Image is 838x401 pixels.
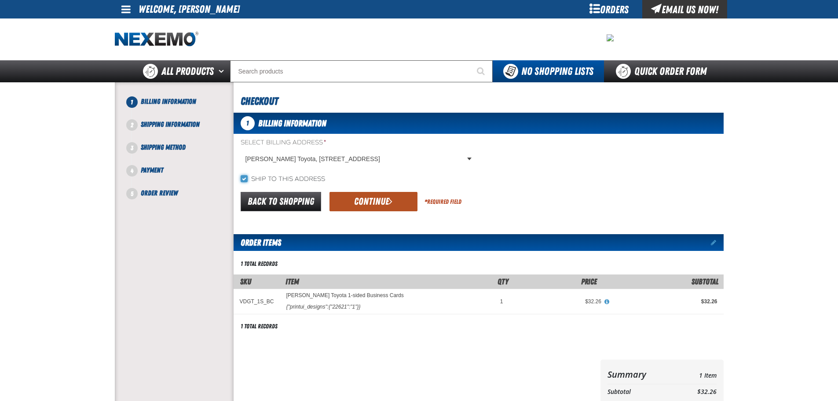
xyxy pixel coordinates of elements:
[258,118,326,129] span: Billing Information
[141,143,186,151] span: Shipping Method
[711,239,724,246] a: Edit items
[692,277,718,286] span: Subtotal
[240,277,251,286] a: SKU
[607,367,675,382] th: Summary
[521,65,593,77] span: No Shopping Lists
[286,303,361,310] div: {"printui_designs":{"22621":"1"}}
[471,60,493,82] button: Start Searching
[126,142,138,154] span: 3
[234,289,280,314] td: VDGT_1S_BC
[126,96,138,108] span: 1
[674,386,716,398] td: $32.26
[141,97,196,106] span: Billing Information
[132,188,234,199] li: Order Review. Step 5 of 5. Not Completed
[241,95,278,107] span: Checkout
[230,60,493,82] input: Search
[516,298,601,305] div: $32.26
[241,116,255,130] span: 1
[161,63,214,79] span: All Products
[241,192,321,211] a: Back to Shopping
[115,32,198,47] a: Home
[132,96,234,119] li: Billing Information. Step 1 of 5. Not Completed
[329,192,417,211] button: Continue
[141,120,200,129] span: Shipping Information
[424,198,461,206] div: Required Field
[115,32,198,47] img: Nexemo logo
[601,298,613,306] button: View All Prices for Vandergriff Toyota 1-sided Business Cards
[126,119,138,131] span: 2
[126,165,138,177] span: 4
[234,234,281,251] h2: Order Items
[581,277,597,286] span: Price
[216,60,230,82] button: Open All Products pages
[607,34,614,41] img: 2478c7e4e0811ca5ea97a8c95d68d55a.jpeg
[604,60,723,82] a: Quick Order Form
[674,367,716,382] td: 1 Item
[141,189,178,197] span: Order Review
[285,277,299,286] span: Item
[141,166,163,174] span: Payment
[132,119,234,142] li: Shipping Information. Step 2 of 5. Not Completed
[614,298,717,305] div: $32.26
[241,139,475,147] label: Select Billing Address
[241,175,325,184] label: Ship to this address
[132,165,234,188] li: Payment. Step 4 of 5. Not Completed
[125,96,234,199] nav: Checkout steps. Current step is Billing Information. Step 1 of 5
[241,260,278,268] div: 1 total records
[245,155,465,164] span: [PERSON_NAME] Toyota, [STREET_ADDRESS]
[493,60,604,82] button: You do not have available Shopping Lists. Open to Create a New List
[498,277,509,286] span: Qty
[500,298,503,305] span: 1
[132,142,234,165] li: Shipping Method. Step 3 of 5. Not Completed
[126,188,138,199] span: 5
[607,386,675,398] th: Subtotal
[241,322,278,331] div: 1 total records
[286,293,404,299] a: [PERSON_NAME] Toyota 1-sided Business Cards
[241,175,248,182] input: Ship to this address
